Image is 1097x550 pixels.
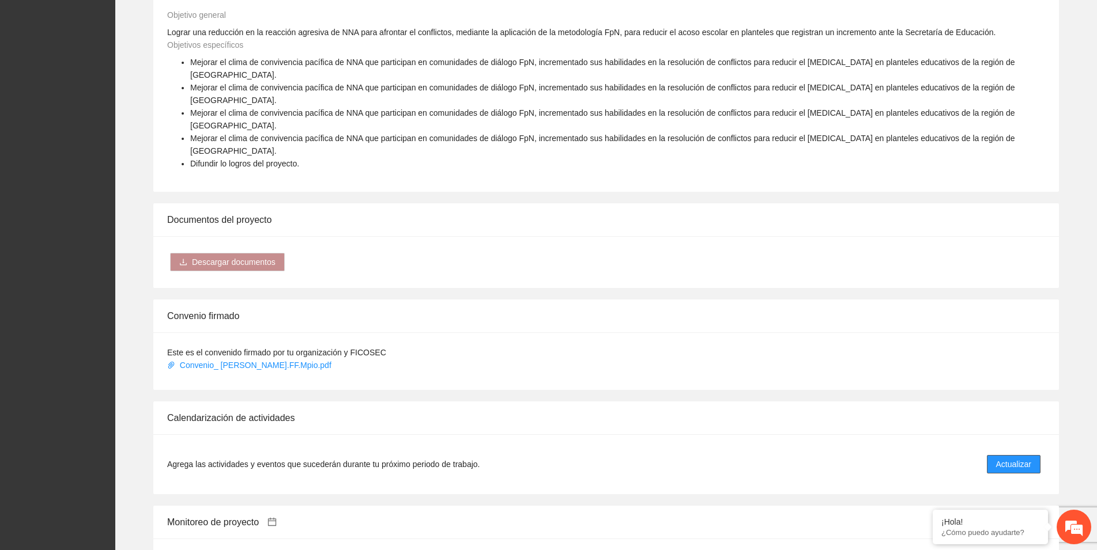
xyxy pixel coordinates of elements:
[167,10,226,20] span: Objetivo general
[996,458,1031,471] span: Actualizar
[167,40,243,50] span: Objetivos específicos
[189,6,217,33] div: Minimizar ventana de chat en vivo
[170,253,285,271] button: downloadDescargar documentos
[987,455,1041,473] button: Actualizar
[67,154,159,270] span: Estamos en línea.
[190,134,1015,155] span: Mejorar el clima de convivencia pacífica de NNA que participan en comunidades de diálogo FpN, inc...
[167,506,1045,538] div: Monitoreo de proyecto
[167,28,996,37] span: Lograr una reducción en la reacción agresiva de NNA para afrontar el conflictos, mediante la apli...
[267,517,277,526] span: calendar
[167,361,334,370] a: Convenio_ [PERSON_NAME].FF.Mpio.pdf
[167,401,1045,434] div: Calendarización de actividades
[190,83,1015,105] span: Mejorar el clima de convivencia pacífica de NNA que participan en comunidades de diálogo FpN, inc...
[941,528,1039,537] p: ¿Cómo puedo ayudarte?
[259,517,277,527] a: calendar
[190,58,1015,79] span: Mejorar el clima de convivencia pacífica de NNA que participan en comunidades de diálogo FpN, inc...
[190,159,299,168] span: Difundir lo logros del proyecto.
[167,348,386,357] span: Este es el convenido firmado por tu organización y FICOSEC
[60,59,194,74] div: Chatee con nosotros ahora
[941,517,1039,526] div: ¡Hola!
[167,203,1045,236] div: Documentos del proyecto
[6,314,220,355] textarea: Escriba su mensaje y pulse “Intro”
[190,108,1015,130] span: Mejorar el clima de convivencia pacífica de NNA que participan en comunidades de diálogo FpN, inc...
[167,458,480,471] span: Agrega las actividades y eventos que sucederán durante tu próximo periodo de trabajo.
[167,361,175,369] span: paper-clip
[167,299,1045,332] div: Convenio firmado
